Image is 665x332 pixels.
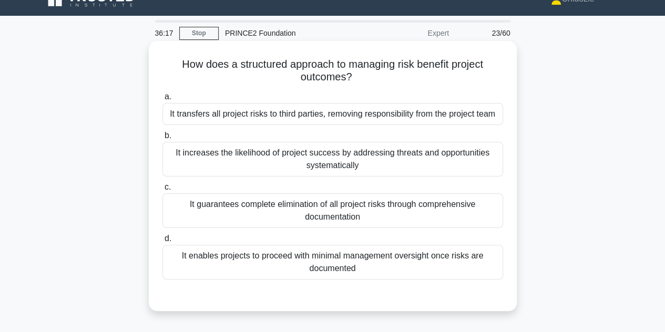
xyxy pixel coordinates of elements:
span: a. [165,92,171,101]
div: It enables projects to proceed with minimal management oversight once risks are documented [162,245,503,279]
div: Expert [363,23,455,44]
span: c. [165,182,171,191]
div: It transfers all project risks to third parties, removing responsibility from the project team [162,103,503,125]
h5: How does a structured approach to managing risk benefit project outcomes? [161,58,504,84]
div: It increases the likelihood of project success by addressing threats and opportunities systematic... [162,142,503,177]
div: PRINCE2 Foundation [219,23,363,44]
div: 36:17 [149,23,179,44]
span: b. [165,131,171,140]
a: Stop [179,27,219,40]
div: 23/60 [455,23,517,44]
div: It guarantees complete elimination of all project risks through comprehensive documentation [162,193,503,228]
span: d. [165,234,171,243]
